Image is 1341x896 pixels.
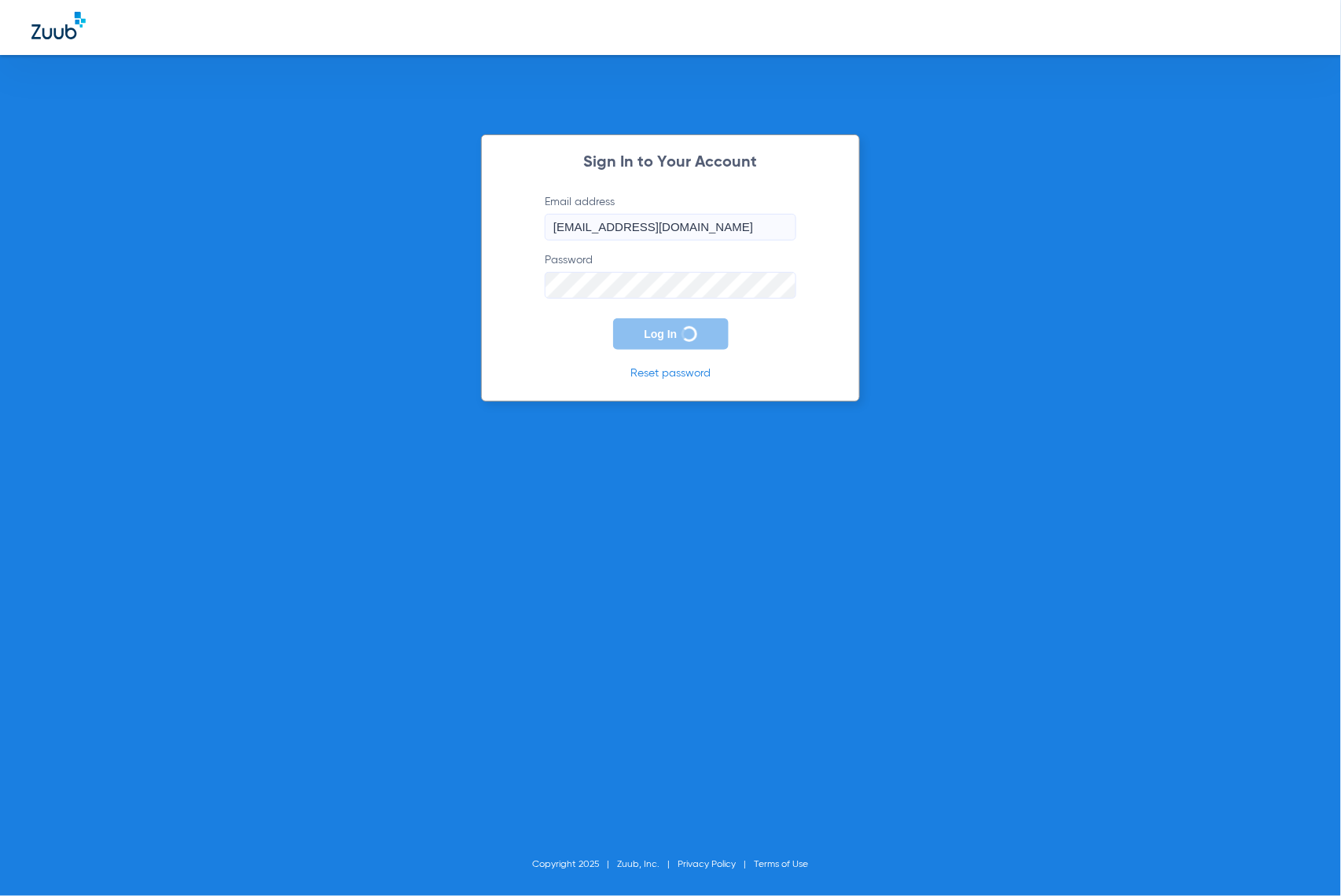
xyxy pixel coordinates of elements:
[545,214,796,241] input: Email address
[521,155,820,171] h2: Sign In to Your Account
[613,318,729,350] button: Log In
[545,252,796,299] label: Password
[31,12,86,39] img: Zuub Logo
[755,860,809,869] a: Terms of Use
[533,857,618,872] li: Copyright 2025
[545,272,796,299] input: Password
[545,194,796,241] label: Email address
[645,328,678,340] span: Log In
[678,860,737,869] a: Privacy Policy
[618,857,678,872] li: Zuub, Inc.
[630,368,711,379] a: Reset password
[1262,821,1341,896] iframe: Chat Widget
